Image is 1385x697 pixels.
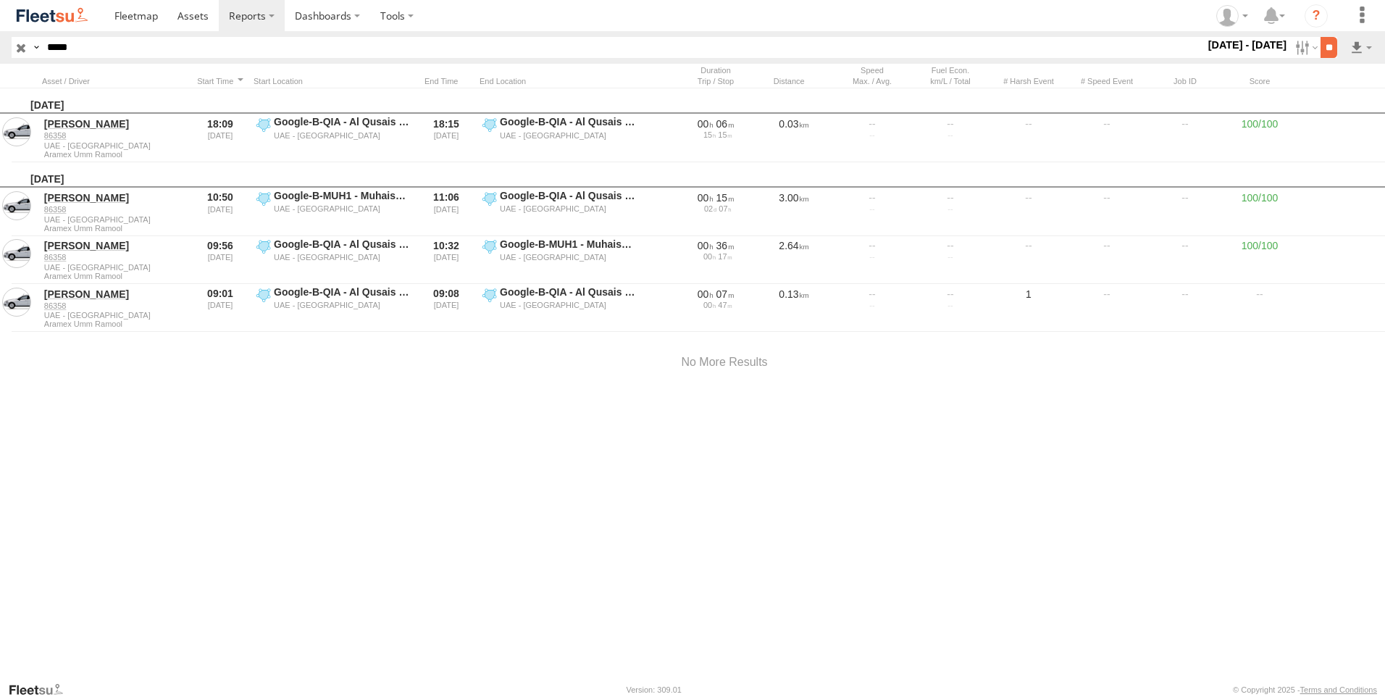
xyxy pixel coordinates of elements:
div: UAE - [GEOGRAPHIC_DATA] [274,130,411,141]
span: UAE - [GEOGRAPHIC_DATA] [44,141,185,150]
div: 0.03 [758,115,830,160]
div: 09:01 [DATE] [193,285,248,330]
div: Google-B-MUH1 - Muhaisnah 4-1 [500,238,637,251]
img: fleetsu-logo-horizontal.svg [14,6,90,25]
label: Click to View Event Location [480,115,639,160]
a: [PERSON_NAME] [44,239,185,252]
span: UAE - [GEOGRAPHIC_DATA] [44,263,185,272]
a: [PERSON_NAME] [44,117,185,130]
a: 86358 [44,301,185,311]
div: Score [1227,76,1292,86]
span: UAE - [GEOGRAPHIC_DATA] [44,311,185,320]
a: [PERSON_NAME] [44,191,185,204]
div: 1 [992,285,1065,330]
span: 36 [716,240,735,251]
span: 06 [716,118,735,130]
div: [440s] 29/07/2025 09:01 - 29/07/2025 09:08 [682,288,750,301]
span: 00 [703,252,716,261]
div: Mohammed Khalid [1211,5,1253,27]
div: UAE - [GEOGRAPHIC_DATA] [274,252,411,262]
a: View Asset in Asset Management [2,191,31,220]
a: 86358 [44,204,185,214]
div: 18:09 [DATE] [193,115,248,160]
div: Click to Sort [419,76,474,86]
span: 02 [704,204,716,213]
div: 11:06 [DATE] [419,189,474,234]
div: Google-B-QIA - Al Qusais 2, Industrial Area [500,189,637,202]
span: 00 [698,118,714,130]
span: 15 [703,130,716,139]
div: Click to Sort [42,76,187,86]
div: UAE - [GEOGRAPHIC_DATA] [500,204,637,214]
div: Google-B-QIA - Al Qusais 2, Industrial Area [274,285,411,299]
a: [PERSON_NAME] [44,288,185,301]
span: Filter Results to this Group [44,150,185,159]
span: 47 [718,301,732,309]
label: Click to View Event Location [480,285,639,330]
div: Google-B-QIA - Al Qusais 2, Industrial Area [274,115,411,128]
div: Google-B-QIA - Al Qusais 2, Industrial Area [500,285,637,299]
span: 00 [698,240,714,251]
a: View Asset in Asset Management [2,288,31,317]
div: UAE - [GEOGRAPHIC_DATA] [500,300,637,310]
a: Terms and Conditions [1300,685,1377,694]
div: 100/100 [1227,238,1292,283]
div: UAE - [GEOGRAPHIC_DATA] [274,204,411,214]
div: 09:08 [DATE] [419,285,474,330]
div: Job ID [1149,76,1221,86]
label: Search Filter Options [1289,37,1321,58]
div: UAE - [GEOGRAPHIC_DATA] [274,300,411,310]
div: Version: 309.01 [627,685,682,694]
div: [2187s] 29/07/2025 09:56 - 29/07/2025 10:32 [682,239,750,252]
span: 07 [719,204,731,213]
div: [371s] 31/07/2025 18:09 - 31/07/2025 18:15 [682,117,750,130]
label: Click to View Event Location [480,238,639,283]
div: © Copyright 2025 - [1233,685,1377,694]
div: 3.00 [758,189,830,234]
div: 100/100 [1227,189,1292,234]
span: 07 [716,288,735,300]
div: [934s] 29/07/2025 10:50 - 29/07/2025 11:06 [682,191,750,204]
div: 10:32 [DATE] [419,238,474,283]
div: 100/100 [1227,115,1292,160]
a: 86358 [44,130,185,141]
span: Filter Results to this Group [44,320,185,328]
span: Filter Results to this Group [44,224,185,233]
i: ? [1305,4,1328,28]
div: UAE - [GEOGRAPHIC_DATA] [500,252,637,262]
span: 15 [718,130,732,139]
label: Click to View Event Location [254,115,413,160]
label: Click to View Event Location [254,238,413,283]
label: Export results as... [1349,37,1373,58]
span: 00 [698,192,714,204]
div: Google-B-QIA - Al Qusais 2, Industrial Area [274,238,411,251]
div: 0.13 [758,285,830,330]
div: UAE - [GEOGRAPHIC_DATA] [500,130,637,141]
div: 10:50 [DATE] [193,189,248,234]
label: Click to View Event Location [254,189,413,234]
label: [DATE] - [DATE] [1205,37,1290,53]
label: Click to View Event Location [480,189,639,234]
a: Visit our Website [8,683,75,697]
a: 86358 [44,252,185,262]
a: View Asset in Asset Management [2,117,31,146]
div: Google-B-QIA - Al Qusais 2, Industrial Area [500,115,637,128]
label: Search Query [30,37,42,58]
span: 00 [698,288,714,300]
span: 17 [718,252,732,261]
div: 2.64 [758,238,830,283]
span: UAE - [GEOGRAPHIC_DATA] [44,215,185,224]
span: Filter Results to this Group [44,272,185,280]
div: 18:15 [DATE] [419,115,474,160]
div: Click to Sort [758,76,830,86]
div: 09:56 [DATE] [193,238,248,283]
div: Google-B-MUH1 - Muhaisnah 4-1 [274,189,411,202]
label: Click to View Event Location [254,285,413,330]
span: 00 [703,301,716,309]
div: Click to Sort [193,76,248,86]
a: View Asset in Asset Management [2,239,31,268]
span: 15 [716,192,735,204]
